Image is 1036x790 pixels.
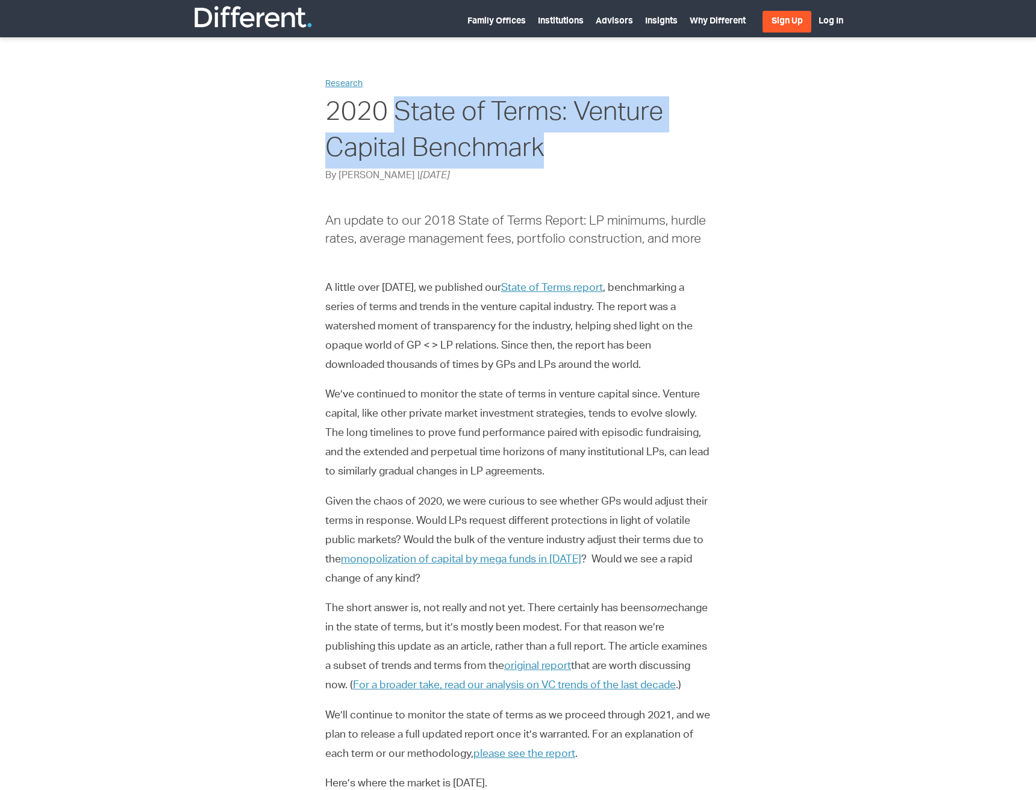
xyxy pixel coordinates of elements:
[596,17,633,26] a: Advisors
[325,385,711,482] p: We’ve continued to monitor the state of terms in venture capital since. Venture capital, like oth...
[645,17,678,26] a: Insights
[473,749,575,760] a: please see the report
[193,5,313,29] img: Different Funds
[325,96,711,169] h1: 2020 State of Terms: Venture Capital Benchmark
[538,17,584,26] a: Institutions
[325,279,711,375] p: A little over [DATE], we published our , benchmarking a series of terms and trends in the venture...
[645,603,672,614] em: some
[325,213,711,249] h6: An update to our 2018 State of Terms Report: LP minimums, hurdle rates, average management fees, ...
[325,80,363,89] a: Research
[353,680,676,691] a: For a broader take, read our analysis on VC trends of the last decade
[325,169,711,184] p: By [PERSON_NAME] |
[763,11,811,33] a: Sign Up
[341,555,581,565] a: monopolization of capital by mega funds in [DATE]
[325,493,711,589] p: Given the chaos of 2020, we were curious to see whether GPs would adjust their terms in response....
[325,599,711,695] p: The short answer is, not really and not yet. There certainly has been change in the state of term...
[501,283,603,294] a: State of Terms report
[420,172,450,181] span: [DATE]
[819,17,843,26] a: Log In
[504,661,571,672] a: original report
[467,17,526,26] a: Family Offices
[325,706,711,764] p: We’ll continue to monitor the state of terms as we proceed through 2021, and we plan to release a...
[690,17,746,26] a: Why Different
